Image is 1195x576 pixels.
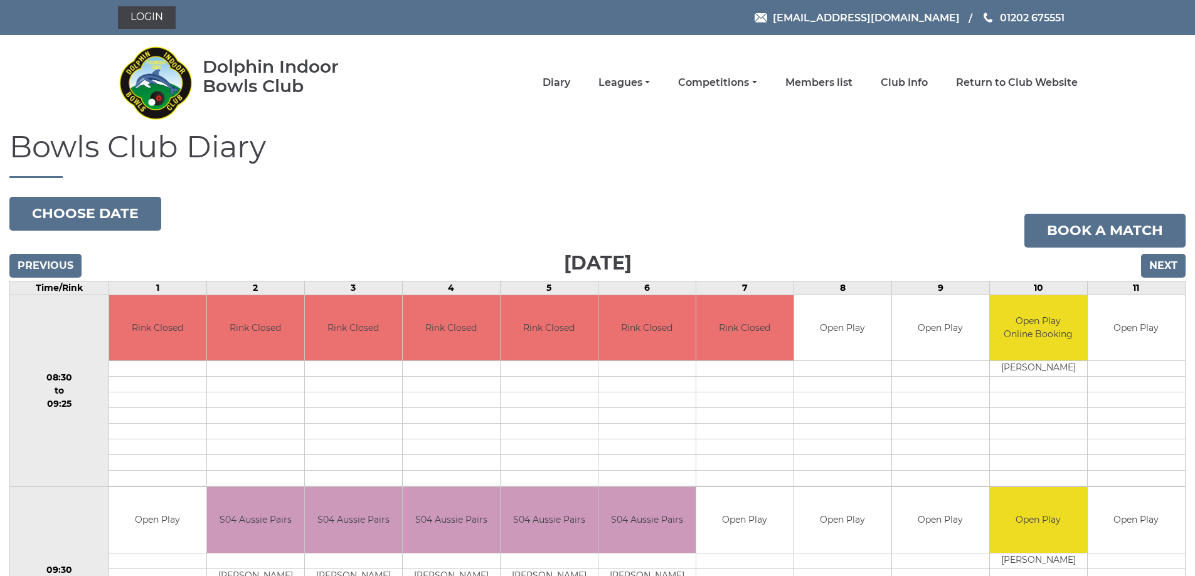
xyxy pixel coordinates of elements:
[207,295,304,361] td: Rink Closed
[118,6,176,29] a: Login
[9,254,82,278] input: Previous
[755,13,767,23] img: Email
[1024,214,1186,248] a: Book a match
[678,76,757,90] a: Competitions
[990,295,1087,361] td: Open Play Online Booking
[1088,487,1185,553] td: Open Play
[990,487,1087,553] td: Open Play
[696,487,794,553] td: Open Play
[1087,281,1185,295] td: 11
[304,281,402,295] td: 3
[755,10,960,26] a: Email [EMAIL_ADDRESS][DOMAIN_NAME]
[109,487,206,553] td: Open Play
[9,130,1186,178] h1: Bowls Club Diary
[598,281,696,295] td: 6
[990,553,1087,568] td: [PERSON_NAME]
[990,361,1087,377] td: [PERSON_NAME]
[206,281,304,295] td: 2
[203,57,379,96] div: Dolphin Indoor Bowls Club
[109,295,206,361] td: Rink Closed
[9,197,161,231] button: Choose date
[501,487,598,553] td: S04 Aussie Pairs
[10,281,109,295] td: Time/Rink
[1141,254,1186,278] input: Next
[403,487,500,553] td: S04 Aussie Pairs
[794,487,891,553] td: Open Play
[891,281,989,295] td: 9
[696,281,794,295] td: 7
[785,76,852,90] a: Members list
[305,487,402,553] td: S04 Aussie Pairs
[794,281,891,295] td: 8
[598,76,650,90] a: Leagues
[207,487,304,553] td: S04 Aussie Pairs
[892,487,989,553] td: Open Play
[501,295,598,361] td: Rink Closed
[1088,295,1185,361] td: Open Play
[543,76,570,90] a: Diary
[794,295,891,361] td: Open Play
[881,76,928,90] a: Club Info
[956,76,1078,90] a: Return to Club Website
[10,295,109,487] td: 08:30 to 09:25
[773,11,960,23] span: [EMAIL_ADDRESS][DOMAIN_NAME]
[696,295,794,361] td: Rink Closed
[305,295,402,361] td: Rink Closed
[403,295,500,361] td: Rink Closed
[1000,11,1065,23] span: 01202 675551
[598,487,696,553] td: S04 Aussie Pairs
[402,281,500,295] td: 4
[500,281,598,295] td: 5
[989,281,1087,295] td: 10
[598,295,696,361] td: Rink Closed
[118,39,193,127] img: Dolphin Indoor Bowls Club
[982,10,1065,26] a: Phone us 01202 675551
[984,13,992,23] img: Phone us
[109,281,206,295] td: 1
[892,295,989,361] td: Open Play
